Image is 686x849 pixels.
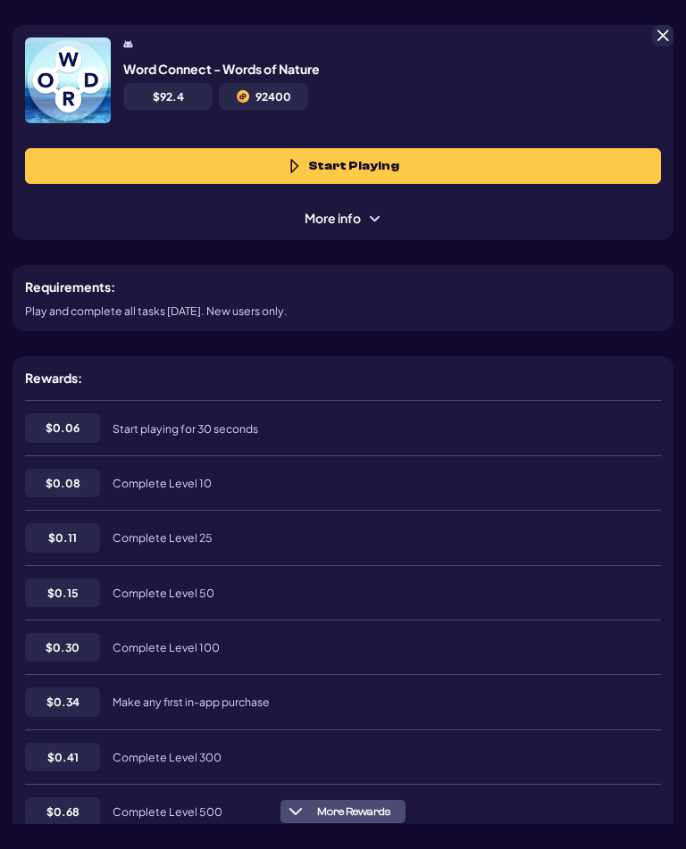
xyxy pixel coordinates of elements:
[46,803,79,820] span: $ 0.68
[46,475,80,491] span: $ 0.08
[113,804,222,819] span: Complete Level 500
[113,640,220,654] span: Complete Level 100
[280,800,406,823] button: More Rewards
[25,37,111,123] img: Offer
[25,303,288,319] p: Play and complete all tasks [DATE]. New users only.
[113,750,222,764] span: Complete Level 300
[48,529,77,545] span: $ 0.11
[47,749,79,765] span: $ 0.41
[310,805,397,819] span: More Rewards
[25,148,661,184] button: Start Playing
[153,89,184,104] span: $ 92.4
[46,694,79,710] span: $ 0.34
[292,209,394,228] span: More info
[113,695,270,709] span: Make any first in-app purchase
[255,89,291,104] span: 92400
[113,476,212,490] span: Complete Level 10
[25,369,82,387] h5: Rewards:
[25,278,115,296] h5: Requirements:
[46,420,79,436] span: $ 0.06
[123,61,320,77] h5: Word Connect - Words of Nature
[113,421,258,436] span: Start playing for 30 seconds
[47,585,79,601] span: $ 0.15
[123,38,133,50] img: android
[113,586,214,600] span: Complete Level 50
[46,639,79,655] span: $ 0.30
[113,530,213,545] span: Complete Level 25
[237,90,249,103] img: C2C icon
